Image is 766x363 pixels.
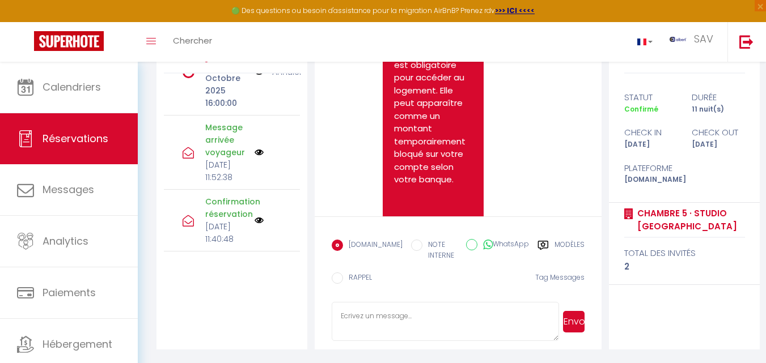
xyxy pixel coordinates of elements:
div: total des invités [624,246,745,260]
div: [DOMAIN_NAME] [617,174,685,185]
span: Analytics [43,234,88,248]
span: SAV [694,32,713,46]
p: Dim 12 Octobre 2025 16:00:00 [205,59,247,109]
img: logout [739,35,754,49]
div: check out [684,126,752,139]
a: Chambre 5 · studio [GEOGRAPHIC_DATA] [633,207,745,233]
p: Confirmation réservation [205,195,247,220]
a: Chercher [164,22,221,62]
img: NO IMAGE [255,148,264,157]
span: Paiements [43,285,96,300]
span: Chercher [173,35,212,46]
label: [DOMAIN_NAME] [343,240,403,252]
div: check in [617,126,685,139]
p: [DATE] 11:52:38 [205,159,247,183]
img: ... [670,37,687,42]
div: Plateforme [617,161,685,175]
div: 11 nuit(s) [684,104,752,115]
span: Calendriers [43,80,101,94]
label: WhatsApp [477,239,529,251]
button: Envoyer [563,311,585,332]
div: statut [617,91,685,104]
p: [DATE] 11:40:48 [205,220,247,245]
label: RAPPEL [343,272,372,285]
a: ... SAV [661,22,727,62]
img: NO IMAGE [255,216,264,225]
div: 2 [624,260,745,274]
span: Hébergement [43,337,112,351]
div: [DATE] [684,139,752,150]
span: Messages [43,182,94,197]
label: NOTE INTERNE [422,240,458,261]
p: Message arrivée voyageur [205,121,247,159]
span: Confirmé [624,104,658,114]
a: >>> ICI <<<< [495,6,535,15]
label: Modèles [555,240,585,263]
div: [DATE] [617,139,685,150]
img: Super Booking [34,31,104,51]
span: Réservations [43,131,108,146]
div: durée [684,91,752,104]
span: Tag Messages [535,272,585,282]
